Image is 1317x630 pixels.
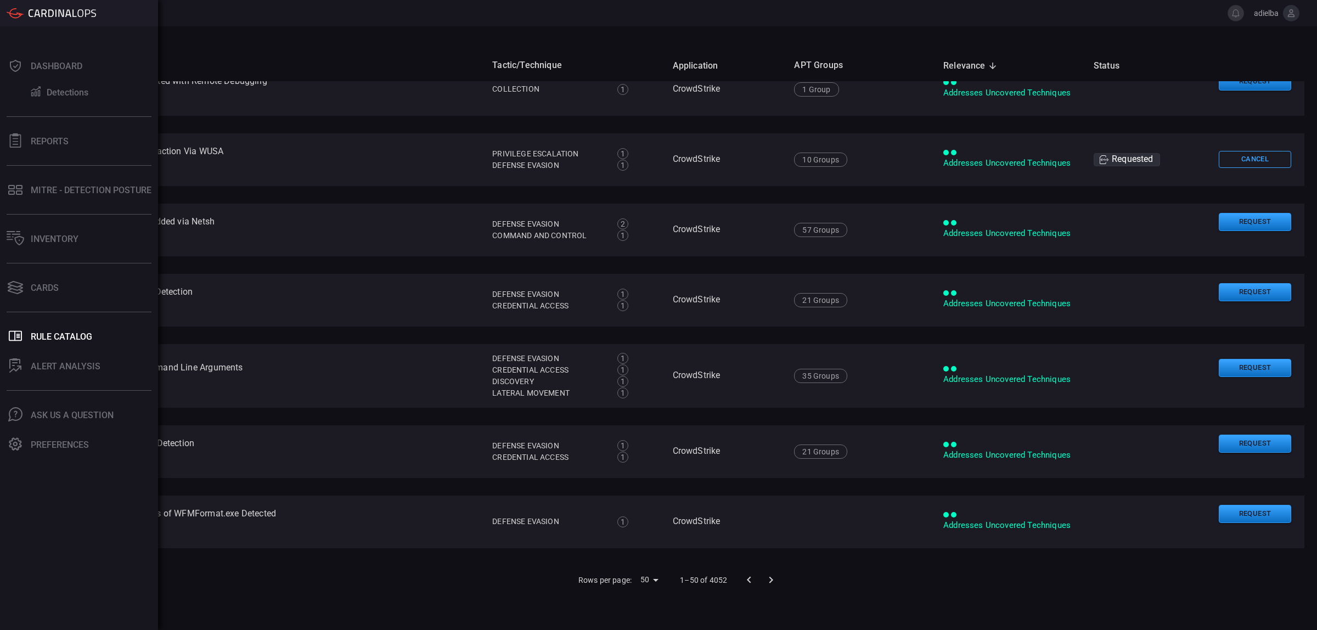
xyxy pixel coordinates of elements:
div: 1 [617,516,628,527]
td: CrowdStrike - Child Process of WFMFormat.exe Detected [44,496,483,548]
div: Command and Control [492,230,605,241]
div: MITRE - Detection Posture [31,185,151,195]
button: Request [1219,359,1291,377]
div: 50 [636,572,662,588]
div: Requested [1094,153,1160,166]
div: Reports [31,136,69,147]
button: Request [1219,72,1291,91]
div: Dashboard [31,61,82,71]
div: ALERT ANALYSIS [31,361,100,372]
span: Status [1094,59,1134,72]
div: 1 [617,160,628,171]
td: CrowdStrike [664,496,786,548]
p: Rows per page: [578,575,632,586]
button: Request [1219,213,1291,231]
th: APT Groups [785,50,935,81]
div: Defense Evasion [492,218,605,230]
td: CrowdStrike [664,63,786,116]
td: CrowdStrike [664,133,786,186]
div: Addresses Uncovered Techniques [943,449,1076,461]
div: Ask Us A Question [31,410,114,420]
div: Credential Access [492,452,605,463]
div: 57 Groups [794,223,847,237]
td: CrowdStrike - Certipy Command Line Arguments [44,344,483,408]
div: Cards [31,283,59,293]
div: Addresses Uncovered Techniques [943,374,1076,385]
div: Privilege Escalation [492,148,605,160]
div: Collection [492,83,605,95]
div: 21 Groups [794,293,847,307]
div: Defense Evasion [492,160,605,171]
td: CrowdStrike [664,204,786,256]
div: Defense Evasion [492,440,605,452]
div: 1 [617,289,628,300]
div: 10 Groups [794,153,847,167]
div: Lateral Movement [492,387,605,399]
div: 1 [617,440,628,451]
div: Preferences [31,440,89,450]
div: 1 [617,387,628,398]
td: CrowdStrike [664,344,786,408]
div: 1 Group [794,82,838,97]
div: Addresses Uncovered Techniques [943,520,1076,531]
div: Credential Access [492,364,605,376]
span: adielba [1248,9,1279,18]
td: CrowdStrike [664,274,786,327]
div: Inventory [31,234,78,244]
div: 2 [617,218,628,229]
div: 1 [617,300,628,311]
div: Addresses Uncovered Techniques [943,298,1076,310]
td: CrowdStrike - Cab File Extraction Via WUSA [44,133,483,186]
div: 1 [617,353,628,364]
div: Rule Catalog [31,331,92,342]
div: 1 [617,148,628,159]
button: Go to next page [760,569,782,591]
button: Request [1219,283,1291,301]
button: Request [1219,505,1291,523]
div: Discovery [492,376,605,387]
div: Credential Access [492,300,605,312]
div: Defense Evasion [492,353,605,364]
button: Cancel [1219,151,1291,168]
td: CrowdStrike - Certify Tool Detection [44,274,483,327]
td: CrowdStrike - Certipy Tool Detection [44,425,483,478]
div: 1 [617,230,628,241]
div: Detections [47,87,88,98]
td: CrowdStrike [664,425,786,478]
td: CrowdStrike - Certificate Added via Netsh [44,204,483,256]
div: Addresses Uncovered Techniques [943,228,1076,239]
div: 1 [617,364,628,375]
button: Request [1219,435,1291,453]
div: 21 Groups [794,445,847,459]
div: 1 [617,84,628,95]
div: Defense Evasion [492,516,605,527]
span: Application [673,59,733,72]
div: 1 [617,452,628,463]
div: 35 Groups [794,369,847,383]
div: Defense Evasion [492,289,605,300]
div: 1 [617,376,628,387]
div: Addresses Uncovered Techniques [943,157,1076,169]
p: 1–50 of 4052 [680,575,727,586]
th: Tactic/Technique [483,50,663,81]
td: CrowdStrike - Browser Started with Remote Debugging [44,63,483,116]
span: Relevance [943,59,1000,72]
div: Addresses Uncovered Techniques [943,87,1076,99]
